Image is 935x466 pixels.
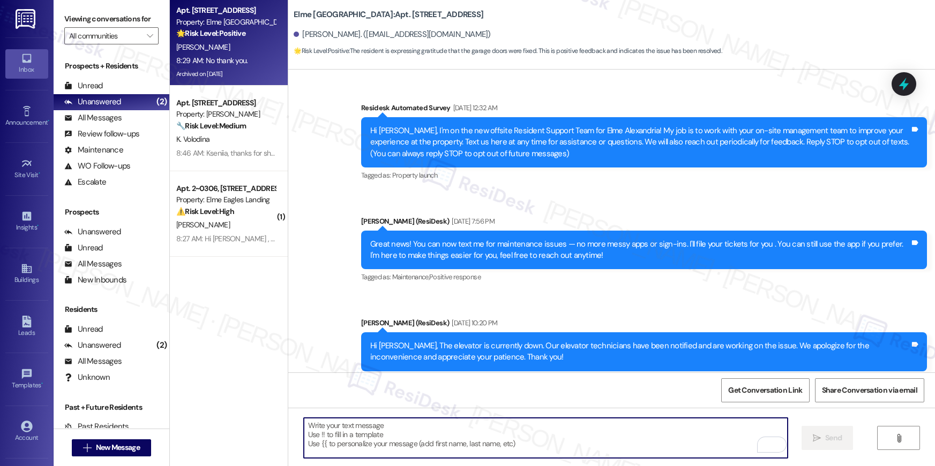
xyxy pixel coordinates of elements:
button: Send [802,426,854,450]
div: Unknown [64,372,110,383]
div: Apt. 2~0306, [STREET_ADDRESS] [176,183,275,194]
div: Prospects [54,207,169,218]
span: • [48,117,49,125]
div: Review follow-ups [64,128,139,140]
input: All communities [69,27,141,44]
a: Site Visit • [5,155,48,184]
span: Send [825,432,842,444]
div: Property: Elme Eagles Landing [176,194,275,205]
div: Tagged as: [361,167,927,183]
span: [PERSON_NAME] [176,42,230,52]
div: Tagged as: [361,269,927,285]
span: Get Conversation Link [728,385,802,396]
span: • [37,222,39,230]
a: Buildings [5,259,48,288]
span: New Message [96,442,140,453]
a: Account [5,417,48,446]
div: (2) [154,337,169,354]
span: Positive response [429,272,481,281]
i:  [147,32,153,40]
span: : The resident is expressing gratitude that the garage doors were fixed. This is positive feedbac... [294,45,722,57]
div: [PERSON_NAME] (ResiDesk) [361,216,927,231]
div: All Messages [64,258,122,270]
div: Great news! You can now text me for maintenance issues — no more messy apps or sign-ins. I'll fil... [370,239,910,262]
div: Past + Future Residents [54,402,169,413]
div: (2) [154,94,169,110]
div: Past Residents [64,421,129,432]
div: Unread [64,242,103,254]
img: ResiDesk Logo [16,9,38,29]
div: WO Follow-ups [64,161,130,172]
span: K. Volodina [176,134,210,144]
div: Residesk Automated Survey [361,102,927,117]
div: Unanswered [64,226,121,238]
a: Inbox [5,49,48,78]
div: 8:29 AM: No thank you. [176,56,248,65]
span: • [41,380,43,387]
i:  [895,434,903,442]
div: Escalate [64,177,106,188]
span: [PERSON_NAME] [176,220,230,230]
span: Share Conversation via email [822,385,917,396]
div: Apt. [STREET_ADDRESS] [176,5,275,16]
div: Property: Elme [GEOGRAPHIC_DATA] [176,17,275,28]
i:  [83,444,91,452]
div: [DATE] 10:20 PM [449,317,497,329]
strong: 🌟 Risk Level: Positive [294,47,349,55]
label: Viewing conversations for [64,11,159,27]
a: Templates • [5,365,48,394]
div: Unread [64,80,103,91]
div: 8:27 AM: Hi [PERSON_NAME] , thank you for bringing this important matter to our attention. We've ... [176,234,889,243]
div: Unanswered [64,340,121,351]
button: Get Conversation Link [721,378,809,402]
b: Elme [GEOGRAPHIC_DATA]: Apt. [STREET_ADDRESS] [294,9,483,20]
div: [DATE] 7:56 PM [449,216,495,227]
strong: ⚠️ Risk Level: High [176,207,234,216]
div: New Inbounds [64,274,126,286]
div: Prospects + Residents [54,60,169,72]
span: • [39,170,40,177]
div: [PERSON_NAME] (ResiDesk) [361,317,927,332]
div: All Messages [64,356,122,367]
div: Residents [54,304,169,315]
div: 8:46 AM: Kseniia, thanks for sharing your feedback. I hear you on the rent increase - have you tr... [176,148,812,158]
div: All Messages [64,112,122,124]
span: Maintenance , [392,272,429,281]
a: Insights • [5,207,48,236]
span: Property launch [392,171,437,180]
div: Unread [64,324,103,335]
div: Unanswered [64,96,121,108]
button: New Message [72,439,151,456]
div: Hi [PERSON_NAME], I'm on the new offsite Resident Support Team for Elme Alexandria! My job is to ... [370,125,910,159]
div: Maintenance [64,144,123,156]
div: [PERSON_NAME]. ([EMAIL_ADDRESS][DOMAIN_NAME]) [294,29,491,40]
textarea: To enrich screen reader interactions, please activate Accessibility in Grammarly extension settings [304,418,788,458]
strong: 🔧 Risk Level: Medium [176,121,246,131]
div: Hi [PERSON_NAME], The elevator is currently down. Our elevator technicians have been notified and... [370,340,910,363]
a: Leads [5,312,48,341]
button: Share Conversation via email [815,378,924,402]
i:  [813,434,821,442]
div: Archived on [DATE] [175,67,276,81]
div: Property: [PERSON_NAME] [176,109,275,120]
div: [DATE] 12:32 AM [451,102,498,113]
div: Apt. [STREET_ADDRESS] [176,97,275,109]
strong: 🌟 Risk Level: Positive [176,28,245,38]
div: Tagged as: [361,371,927,387]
